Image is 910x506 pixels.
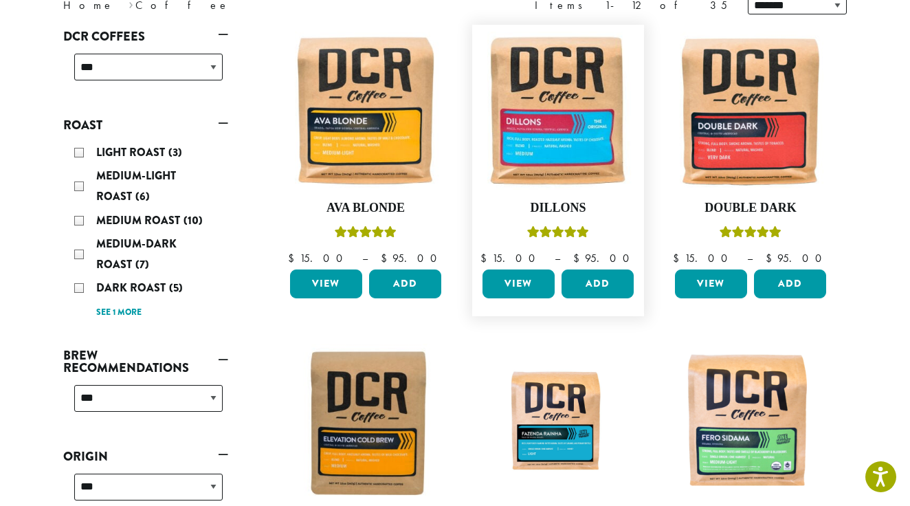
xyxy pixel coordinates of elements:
[63,48,228,97] div: DCR Coffees
[673,251,685,265] span: $
[288,251,300,265] span: $
[527,224,589,245] div: Rated 5.00 out of 5
[135,188,150,204] span: (6)
[479,32,637,190] img: Dillons-12oz-300x300.jpg
[96,236,177,272] span: Medium-Dark Roast
[290,269,362,298] a: View
[573,251,636,265] bdi: 95.00
[672,32,830,264] a: Double DarkRated 4.50 out of 5
[747,251,753,265] span: –
[287,344,445,502] img: Elevation-Cold-Brew-300x300.jpg
[720,224,781,245] div: Rated 4.50 out of 5
[63,379,228,428] div: Brew Recommendations
[96,144,168,160] span: Light Roast
[479,201,637,216] h4: Dillons
[335,224,397,245] div: Rated 5.00 out of 5
[381,251,392,265] span: $
[63,137,228,327] div: Roast
[479,364,637,482] img: Fazenda-Rainha_12oz_Mockup.jpg
[96,306,142,320] a: See 1 more
[672,32,830,190] img: Double-Dark-12oz-300x300.jpg
[672,201,830,216] h4: Double Dark
[96,168,176,204] span: Medium-Light Roast
[184,212,203,228] span: (10)
[63,344,228,379] a: Brew Recommendations
[482,269,555,298] a: View
[168,144,182,160] span: (3)
[573,251,585,265] span: $
[673,251,734,265] bdi: 15.00
[135,256,149,272] span: (7)
[562,269,634,298] button: Add
[287,32,445,190] img: Ava-Blonde-12oz-1-300x300.jpg
[369,269,441,298] button: Add
[675,269,747,298] a: View
[480,251,542,265] bdi: 15.00
[96,280,169,296] span: Dark Roast
[555,251,560,265] span: –
[63,25,228,48] a: DCR Coffees
[63,445,228,468] a: Origin
[672,344,830,502] img: DCR-Fero-Sidama-Coffee-Bag-2019-300x300.png
[288,251,349,265] bdi: 15.00
[381,251,443,265] bdi: 95.00
[754,269,826,298] button: Add
[63,113,228,137] a: Roast
[287,201,445,216] h4: Ava Blonde
[169,280,183,296] span: (5)
[479,32,637,264] a: DillonsRated 5.00 out of 5
[362,251,368,265] span: –
[766,251,777,265] span: $
[766,251,828,265] bdi: 95.00
[480,251,492,265] span: $
[287,32,445,264] a: Ava BlondeRated 5.00 out of 5
[96,212,184,228] span: Medium Roast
